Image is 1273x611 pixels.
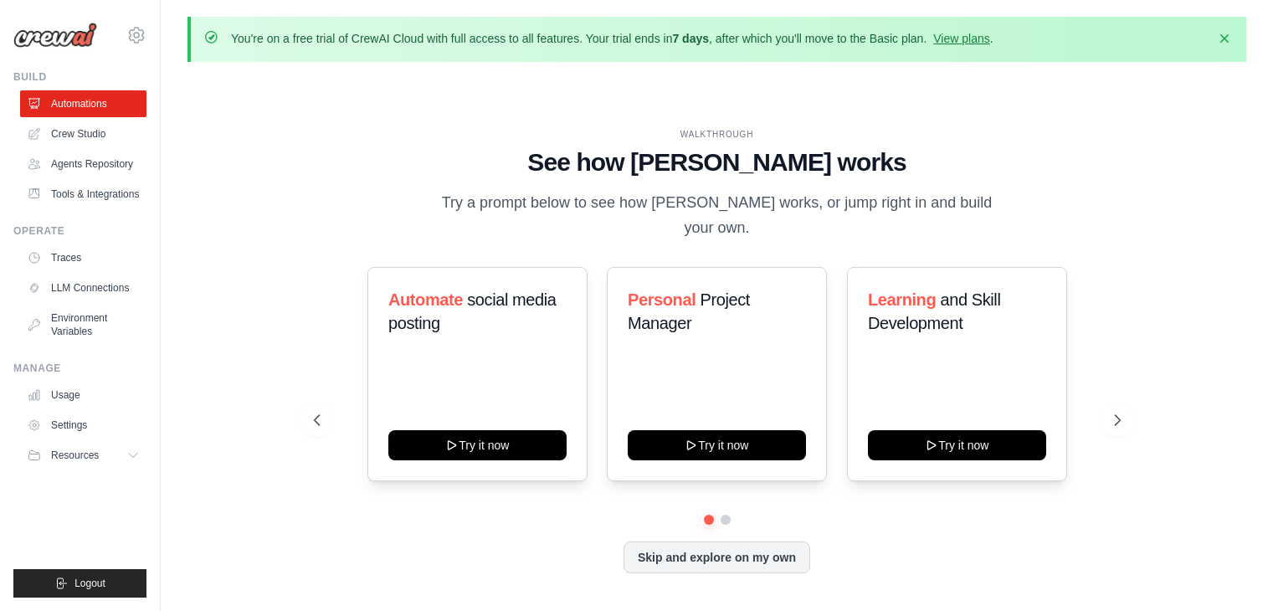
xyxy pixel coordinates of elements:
div: Build [13,70,146,84]
iframe: Chat Widget [1189,531,1273,611]
button: Try it now [628,430,806,460]
img: Logo [13,23,97,48]
button: Try it now [388,430,567,460]
span: Project Manager [628,290,750,332]
span: social media posting [388,290,557,332]
h1: See how [PERSON_NAME] works [314,147,1121,177]
span: Automate [388,290,463,309]
span: Personal [628,290,696,309]
button: Logout [13,569,146,598]
span: and Skill Development [868,290,1000,332]
a: LLM Connections [20,275,146,301]
span: Logout [74,577,105,590]
div: Manage [13,362,146,375]
span: Resources [51,449,99,462]
a: Usage [20,382,146,408]
button: Try it now [868,430,1046,460]
p: Try a prompt below to see how [PERSON_NAME] works, or jump right in and build your own. [436,191,998,240]
div: Operate [13,224,146,238]
a: Settings [20,412,146,439]
a: Environment Variables [20,305,146,345]
a: Traces [20,244,146,271]
a: View plans [933,32,989,45]
strong: 7 days [672,32,709,45]
a: Crew Studio [20,121,146,147]
div: WALKTHROUGH [314,128,1121,141]
button: Resources [20,442,146,469]
a: Automations [20,90,146,117]
button: Skip and explore on my own [624,542,810,573]
a: Tools & Integrations [20,181,146,208]
span: Learning [868,290,936,309]
p: You're on a free trial of CrewAI Cloud with full access to all features. Your trial ends in , aft... [231,30,993,47]
a: Agents Repository [20,151,146,177]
